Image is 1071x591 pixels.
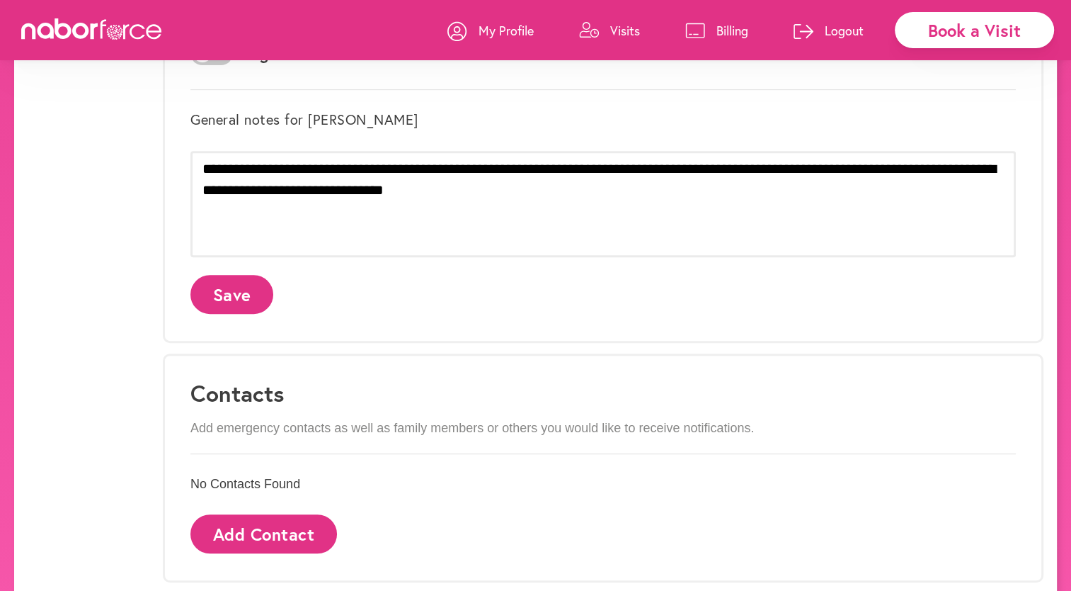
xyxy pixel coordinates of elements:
p: Add emergency contacts as well as family members or others you would like to receive notifications. [190,421,1016,437]
p: Logout [825,22,864,39]
a: Visits [579,9,640,52]
a: My Profile [447,9,534,52]
p: No Contacts Found [190,477,1016,492]
p: Visits [610,22,640,39]
a: Billing [685,9,748,52]
p: Billing [716,22,748,39]
div: Book a Visit [895,12,1054,48]
button: Save [190,275,273,314]
h3: Contacts [190,380,1016,407]
label: General notes for [PERSON_NAME] [190,111,418,128]
a: Logout [794,9,864,52]
button: Add Contact [190,514,337,553]
label: Dogs [240,45,277,63]
p: My Profile [479,22,534,39]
